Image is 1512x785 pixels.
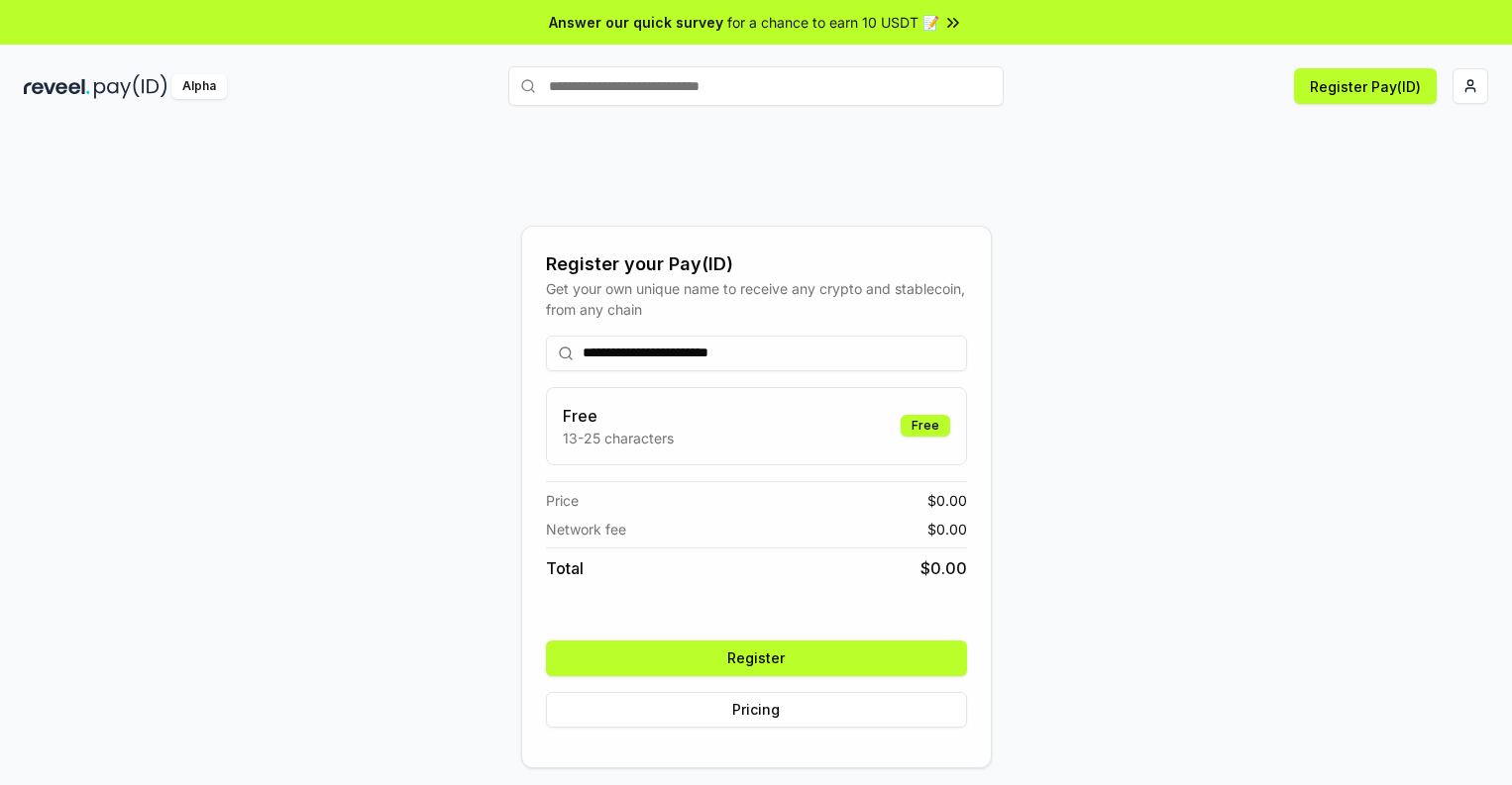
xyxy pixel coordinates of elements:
[94,74,167,99] img: pay_id
[546,692,967,728] button: Pricing
[546,490,579,511] span: Price
[546,278,967,320] div: Get your own unique name to receive any crypto and stablecoin, from any chain
[546,556,584,580] span: Total
[563,428,674,448] p: 13-25 characters
[546,250,967,278] div: Register your Pay(ID)
[546,519,626,540] span: Network fee
[1294,68,1437,104] button: Register Pay(ID)
[901,415,950,437] div: Free
[171,74,227,99] div: Alpha
[920,556,967,580] span: $ 0.00
[549,12,723,33] span: Answer our quick survey
[24,74,90,99] img: reveel_dark
[546,640,967,676] button: Register
[727,12,939,33] span: for a chance to earn 10 USDT 📝
[927,490,967,511] span: $ 0.00
[927,519,967,540] span: $ 0.00
[563,404,674,428] h3: Free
